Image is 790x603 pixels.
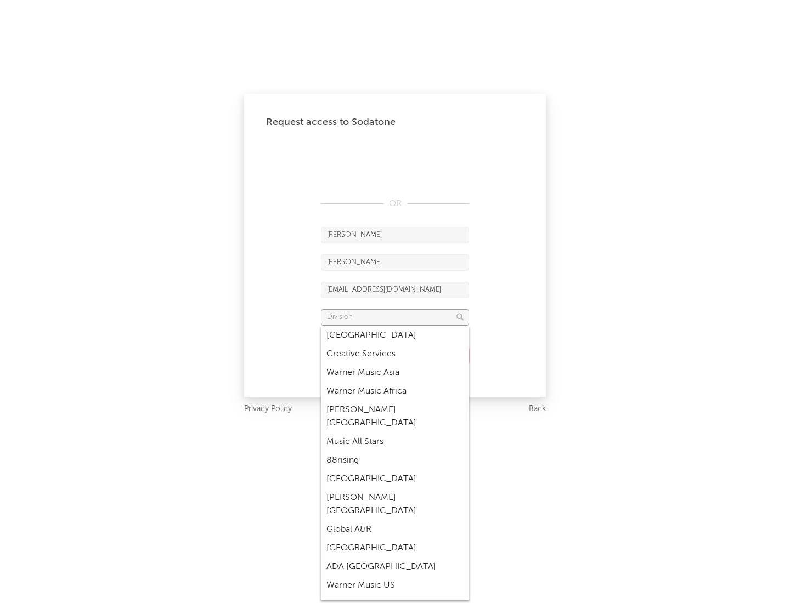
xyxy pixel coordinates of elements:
input: Division [321,309,469,326]
div: Warner Music Africa [321,382,469,401]
div: 88rising [321,451,469,470]
div: OR [321,197,469,211]
a: Back [529,402,546,416]
input: First Name [321,227,469,243]
div: Creative Services [321,345,469,363]
div: Warner Music US [321,576,469,595]
input: Last Name [321,254,469,271]
a: Privacy Policy [244,402,292,416]
div: Warner Music Asia [321,363,469,382]
div: [PERSON_NAME] [GEOGRAPHIC_DATA] [321,488,469,520]
div: [GEOGRAPHIC_DATA] [321,539,469,558]
div: [GEOGRAPHIC_DATA] [321,326,469,345]
div: Global A&R [321,520,469,539]
div: Request access to Sodatone [266,116,524,129]
input: Email [321,282,469,298]
div: [PERSON_NAME] [GEOGRAPHIC_DATA] [321,401,469,433]
div: ADA [GEOGRAPHIC_DATA] [321,558,469,576]
div: Music All Stars [321,433,469,451]
div: [GEOGRAPHIC_DATA] [321,470,469,488]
